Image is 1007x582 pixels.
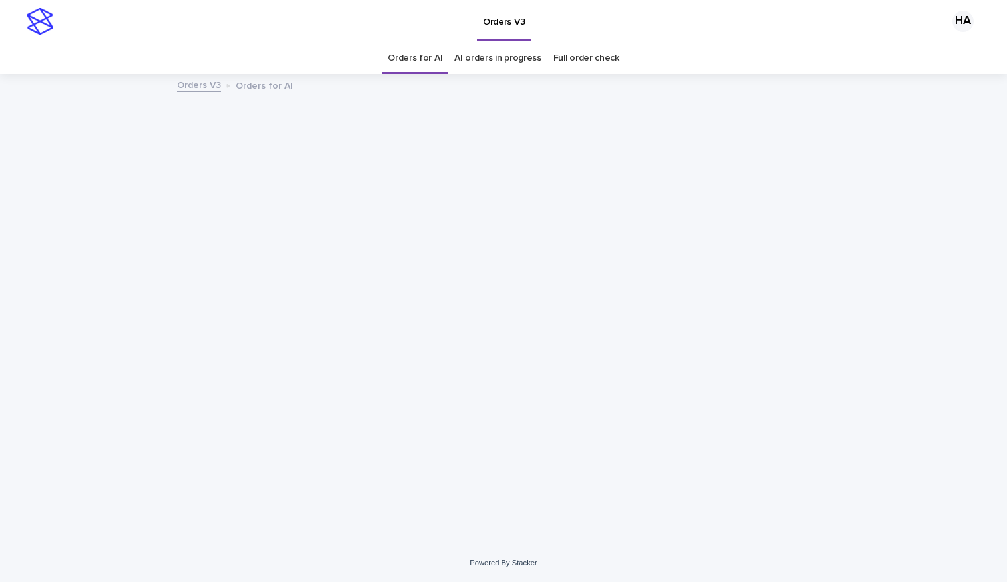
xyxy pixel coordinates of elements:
[470,559,537,567] a: Powered By Stacker
[27,8,53,35] img: stacker-logo-s-only.png
[236,77,293,92] p: Orders for AI
[952,11,974,32] div: HA
[388,43,442,74] a: Orders for AI
[553,43,619,74] a: Full order check
[454,43,541,74] a: AI orders in progress
[177,77,221,92] a: Orders V3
